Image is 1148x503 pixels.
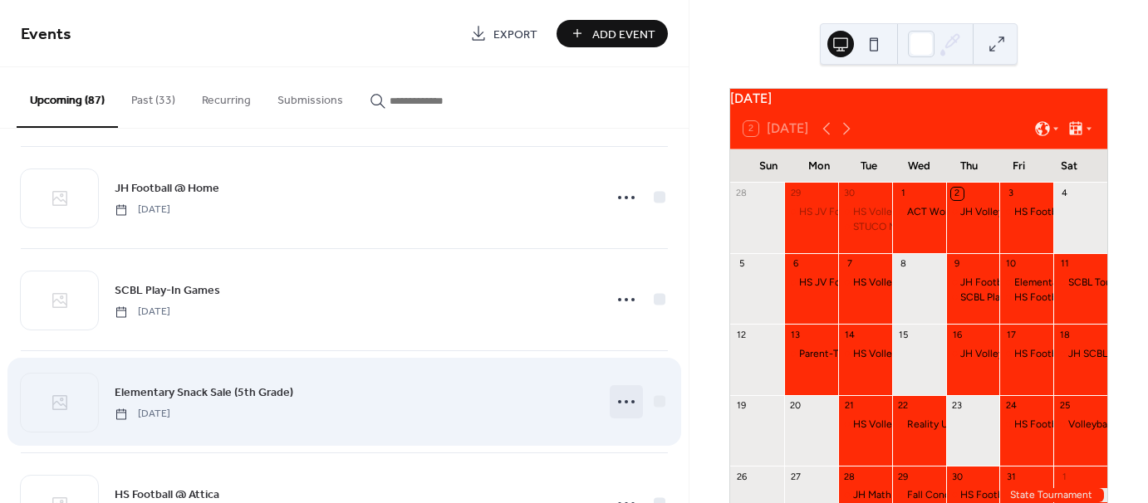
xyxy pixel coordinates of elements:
[789,329,802,341] div: 13
[799,347,930,361] div: Parent-Teacher Conferences
[946,291,1000,305] div: SCBL Play-In Games
[843,329,856,341] div: 14
[789,258,802,271] div: 6
[1004,188,1017,200] div: 3
[1053,418,1107,432] div: Volleyball Substate Tournament
[838,276,892,290] div: HS Volleyball @ South Haven
[838,220,892,234] div: STUCO Meeting
[853,418,960,432] div: HS Volleyball Regionals
[789,188,802,200] div: 29
[793,149,843,183] div: Mon
[115,282,220,300] span: SCBL Play-In Games
[853,347,955,361] div: HS Volleyball @ Home
[1058,471,1071,483] div: 1
[458,20,550,47] a: Export
[944,149,993,183] div: Thu
[735,471,748,483] div: 26
[735,188,748,200] div: 28
[592,26,655,43] span: Add Event
[1053,276,1107,290] div: SCBL Tournament @ Udall
[1053,347,1107,361] div: JH SCBL Tournament
[743,149,793,183] div: Sun
[999,418,1053,432] div: HS Football @ Pretty Prairie
[946,347,1000,361] div: JH Volleyball & Football @ Skyline
[897,188,910,200] div: 1
[1004,329,1017,341] div: 17
[17,67,118,128] button: Upcoming (87)
[897,471,910,483] div: 29
[493,26,537,43] span: Export
[115,383,293,402] a: Elementary Snack Sale (5th Grade)
[838,347,892,361] div: HS Volleyball @ Home
[853,205,1006,219] div: HS Volleyball @ [PERSON_NAME]
[946,205,1000,219] div: JH Volleyball & Football @ Pretty Prairie
[557,20,668,47] button: Add Event
[784,347,838,361] div: Parent-Teacher Conferences
[838,205,892,219] div: HS Volleyball @ Udall
[853,220,927,234] div: STUCO Meeting
[1004,400,1017,413] div: 24
[960,488,1095,502] div: HS Football Playoff Game Day
[1004,471,1017,483] div: 31
[189,67,264,126] button: Recurring
[853,488,1039,502] div: JH Math Relays @ [GEOGRAPHIC_DATA]
[843,258,856,271] div: 7
[1004,258,1017,271] div: 10
[264,67,356,126] button: Submissions
[843,400,856,413] div: 21
[1014,291,1110,305] div: HS Football @ Attica
[118,67,189,126] button: Past (33)
[993,149,1043,183] div: Fri
[784,276,838,290] div: HS JV Football Game @ Attica
[892,418,946,432] div: Reality U @ Wellington HS
[735,400,748,413] div: 19
[838,418,892,432] div: HS Volleyball Regionals
[999,291,1053,305] div: HS Football @ Attica
[951,188,964,200] div: 2
[735,329,748,341] div: 12
[1058,258,1071,271] div: 11
[907,418,1063,432] div: Reality U @ [GEOGRAPHIC_DATA]
[892,488,946,502] div: Fall Concert
[115,407,170,422] span: [DATE]
[946,276,1000,290] div: JH Football @ Home
[730,89,1107,109] div: [DATE]
[999,276,1053,290] div: Elementary Snack Sale (5th Grade)
[951,258,964,271] div: 9
[1014,418,1141,432] div: HS Football @ Pretty Prairie
[789,471,802,483] div: 27
[853,276,1028,290] div: HS Volleyball @ [GEOGRAPHIC_DATA]
[907,488,963,502] div: Fall Concert
[897,258,910,271] div: 8
[960,276,1055,290] div: JH Football @ Home
[844,149,894,183] div: Tue
[1044,149,1094,183] div: Sat
[999,205,1053,219] div: HS Football @ Fairfield
[999,347,1053,361] div: HS Football @ Cunningham
[946,488,1000,502] div: HS Football Playoff Game Day
[894,149,944,183] div: Wed
[1058,400,1071,413] div: 25
[897,329,910,341] div: 15
[951,329,964,341] div: 16
[907,205,1011,219] div: ACT WorkKeys testing
[1058,329,1071,341] div: 18
[735,258,748,271] div: 5
[960,291,1052,305] div: SCBL Play-In Games
[838,488,892,502] div: JH Math Relays @ West Elk
[892,205,946,219] div: ACT WorkKeys testing
[115,178,219,198] a: JH Football @ Home
[115,281,220,300] a: SCBL Play-In Games
[897,400,910,413] div: 22
[843,188,856,200] div: 30
[799,205,1011,219] div: HS JV Football Game @ [GEOGRAPHIC_DATA]
[960,205,1142,219] div: JH Volleyball & Football @ Pretty Prairie
[951,471,964,483] div: 30
[115,180,219,198] span: JH Football @ Home
[1058,188,1071,200] div: 4
[115,384,293,402] span: Elementary Snack Sale (5th Grade)
[784,205,838,219] div: HS JV Football Game @ Norwich
[789,400,802,413] div: 20
[115,203,170,217] span: [DATE]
